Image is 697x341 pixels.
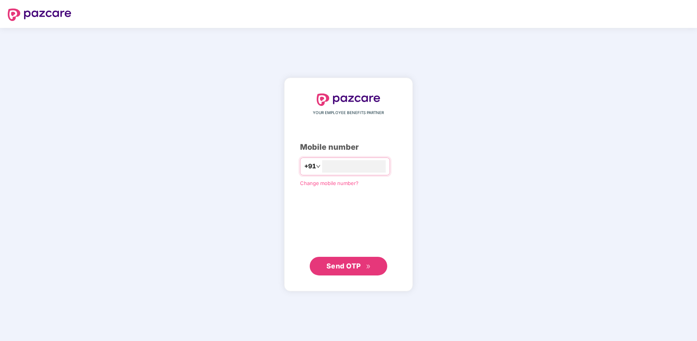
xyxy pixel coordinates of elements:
span: down [316,164,321,169]
img: logo [317,93,380,106]
img: logo [8,9,71,21]
button: Send OTPdouble-right [310,257,387,275]
span: +91 [304,161,316,171]
div: Mobile number [300,141,397,153]
a: Change mobile number? [300,180,359,186]
span: Send OTP [326,262,361,270]
span: YOUR EMPLOYEE BENEFITS PARTNER [313,110,384,116]
span: double-right [366,264,371,269]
